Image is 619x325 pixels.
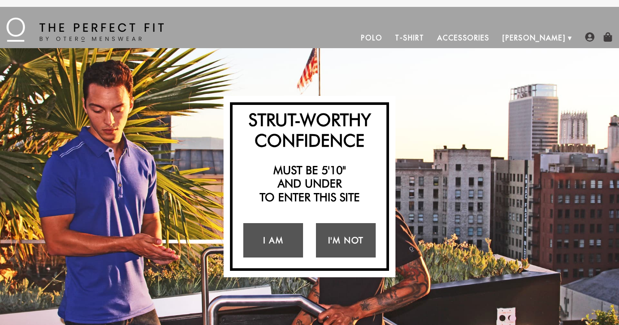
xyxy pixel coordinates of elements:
[496,28,572,48] a: [PERSON_NAME]
[237,109,382,150] h2: Strut-Worthy Confidence
[237,163,382,204] h2: Must be 5'10" and under to enter this site
[585,32,594,42] img: user-account-icon.png
[603,32,613,42] img: shopping-bag-icon.png
[431,28,496,48] a: Accessories
[389,28,430,48] a: T-Shirt
[316,223,376,258] a: I'm Not
[355,28,389,48] a: Polo
[243,223,303,258] a: I Am
[6,18,164,42] img: The Perfect Fit - by Otero Menswear - Logo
